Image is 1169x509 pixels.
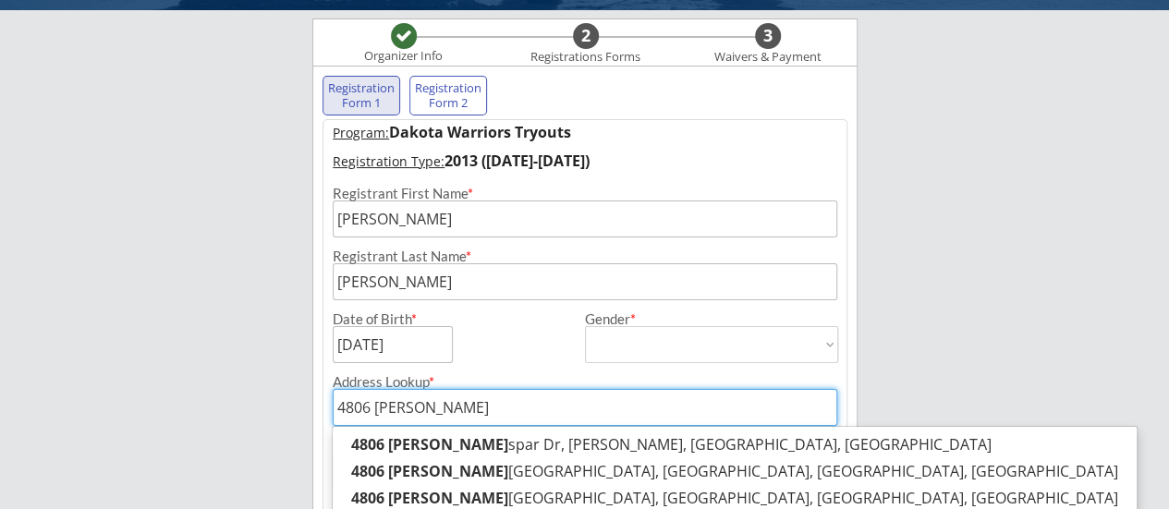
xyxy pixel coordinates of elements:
strong: 4806 [PERSON_NAME] [351,434,508,454]
strong: Dakota Warriors Tryouts [389,122,571,142]
div: Date of Birth [333,312,428,326]
div: Registrant Last Name [333,249,838,263]
strong: 4806 [PERSON_NAME] [351,488,508,508]
div: Gender [585,312,838,326]
div: 3 [755,26,781,46]
div: Registrant First Name [333,187,838,200]
u: Registration Type: [333,152,444,170]
input: Street, City, Province/State [333,389,838,426]
div: Registrations Forms [522,50,650,65]
p: [GEOGRAPHIC_DATA], [GEOGRAPHIC_DATA], [GEOGRAPHIC_DATA], [GEOGRAPHIC_DATA] [333,458,1137,485]
div: Registration Form 1 [327,81,396,110]
u: Program: [333,124,389,141]
div: Address Lookup [333,375,838,389]
div: 2 [573,26,599,46]
p: spar Dr, [PERSON_NAME], [GEOGRAPHIC_DATA], [GEOGRAPHIC_DATA] [333,431,1137,458]
div: Waivers & Payment [704,50,832,65]
div: Organizer Info [353,49,455,64]
div: Registration Form 2 [414,81,482,110]
strong: 2013 ([DATE]-[DATE]) [444,151,590,171]
strong: 4806 [PERSON_NAME] [351,461,508,481]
